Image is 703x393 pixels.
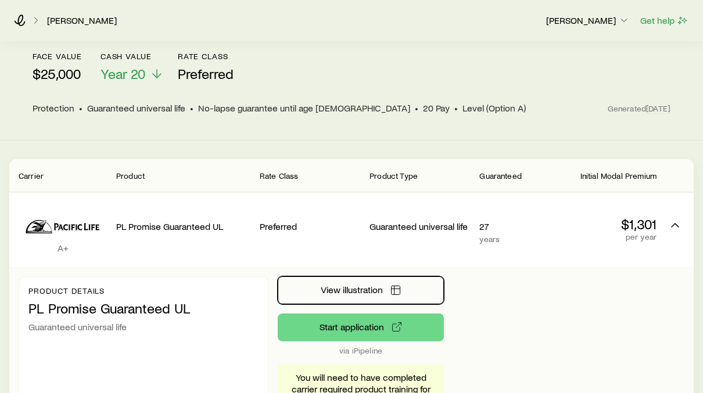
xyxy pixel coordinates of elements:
button: View illustration [278,276,444,304]
span: Rate Class [260,171,299,181]
p: $1,301 [556,216,657,232]
p: PL Promise Guaranteed UL [28,300,259,316]
p: [PERSON_NAME] [546,15,630,26]
button: [PERSON_NAME] [546,14,630,28]
span: Carrier [19,171,44,181]
span: • [415,102,418,114]
p: 27 [479,221,546,232]
p: per year [556,232,657,241]
p: PL Promise Guaranteed UL [116,221,250,232]
span: View illustration [321,285,383,294]
p: Rate Class [178,52,234,61]
p: years [479,235,546,244]
span: Level (Option A) [462,102,526,114]
span: Protection [33,102,74,114]
p: via iPipeline [278,346,444,355]
p: A+ [19,242,107,254]
span: Initial Modal Premium [580,171,657,181]
span: Guaranteed [479,171,522,181]
span: [DATE] [646,103,670,114]
p: Cash Value [101,52,164,61]
button: Get help [640,14,689,27]
p: face value [33,52,82,61]
button: Cash ValueYear 20 [101,52,164,82]
span: Guaranteed universal life [87,102,185,114]
p: Guaranteed universal life [370,221,470,232]
span: • [454,102,458,114]
span: Product [116,171,145,181]
span: Generated [608,103,670,114]
p: Guaranteed universal life [28,321,259,333]
button: Rate ClassPreferred [178,52,234,82]
span: Preferred [178,66,234,82]
span: Product Type [370,171,418,181]
span: • [79,102,83,114]
p: Product details [28,286,259,295]
p: $25,000 [33,66,82,82]
span: • [190,102,193,114]
span: 20 Pay [423,102,450,114]
span: Year 20 [101,66,145,82]
span: No-lapse guarantee until age [DEMOGRAPHIC_DATA] [198,102,410,114]
p: Preferred [260,221,360,232]
a: [PERSON_NAME] [46,15,117,26]
button: via iPipeline [278,313,444,341]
